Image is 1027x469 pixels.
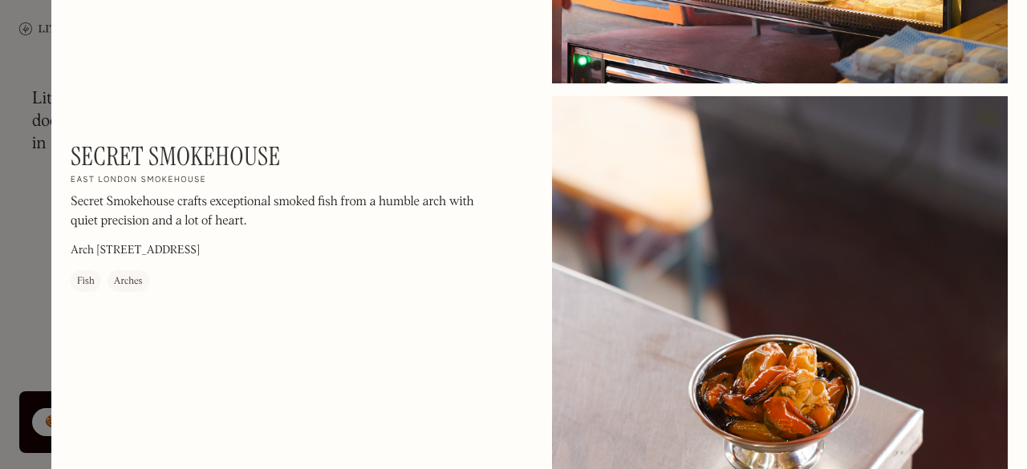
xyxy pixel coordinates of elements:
[77,273,95,289] div: Fish
[114,273,143,289] div: Arches
[71,175,206,186] h2: East London smokehouse
[71,141,280,172] h1: Secret Smokehouse
[71,242,200,259] p: Arch [STREET_ADDRESS]
[71,192,504,231] p: Secret Smokehouse crafts exceptional smoked fish from a humble arch with quiet precision and a lo...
